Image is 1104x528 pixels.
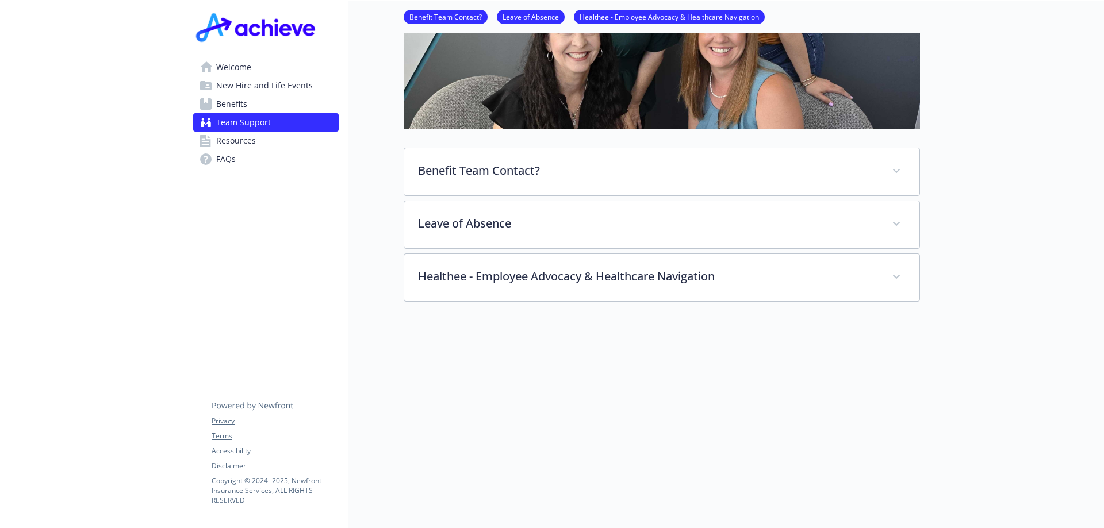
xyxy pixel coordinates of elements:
div: Leave of Absence [404,201,919,248]
p: Healthee - Employee Advocacy & Healthcare Navigation [418,268,878,285]
span: Resources [216,132,256,150]
a: Resources [193,132,339,150]
a: Team Support [193,113,339,132]
span: FAQs [216,150,236,168]
a: Benefits [193,95,339,113]
a: Privacy [212,416,338,426]
a: Benefit Team Contact? [404,11,488,22]
a: New Hire and Life Events [193,76,339,95]
a: Leave of Absence [497,11,565,22]
div: Healthee - Employee Advocacy & Healthcare Navigation [404,254,919,301]
span: New Hire and Life Events [216,76,313,95]
a: FAQs [193,150,339,168]
a: Healthee - Employee Advocacy & Healthcare Navigation [574,11,765,22]
p: Leave of Absence [418,215,878,232]
a: Accessibility [212,446,338,456]
a: Welcome [193,58,339,76]
span: Benefits [216,95,247,113]
a: Disclaimer [212,461,338,471]
p: Copyright © 2024 - 2025 , Newfront Insurance Services, ALL RIGHTS RESERVED [212,476,338,505]
span: Welcome [216,58,251,76]
div: Benefit Team Contact? [404,148,919,195]
p: Benefit Team Contact? [418,162,878,179]
span: Team Support [216,113,271,132]
a: Terms [212,431,338,441]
